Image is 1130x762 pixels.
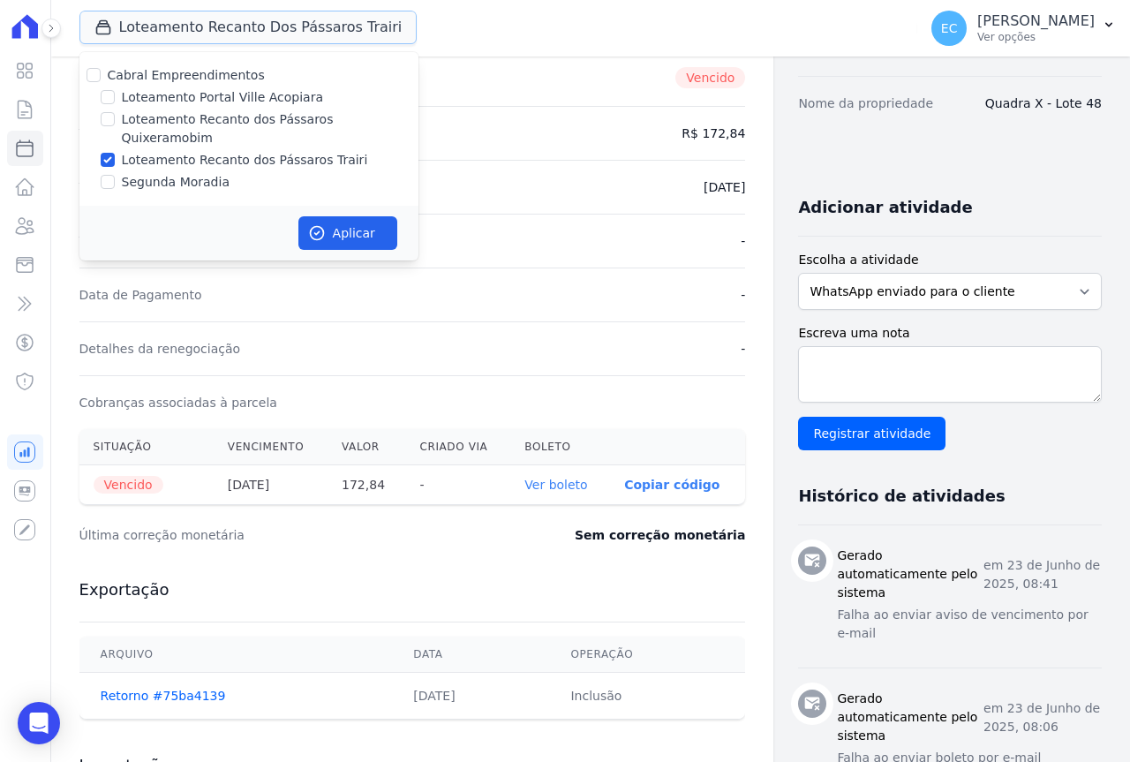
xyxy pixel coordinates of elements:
dd: Quadra X - Lote 48 [985,94,1102,112]
label: Loteamento Portal Ville Acopiara [122,88,323,107]
span: EC [941,22,958,34]
dd: - [741,340,745,358]
div: Open Intercom Messenger [18,702,60,744]
dt: Última correção monetária [79,526,473,544]
label: Loteamento Recanto dos Pássaros Quixeramobim [122,110,418,147]
button: EC [PERSON_NAME] Ver opções [917,4,1130,53]
dd: - [741,232,745,250]
h3: Exportação [79,579,746,600]
p: em 23 de Junho de 2025, 08:06 [983,699,1102,736]
th: Vencimento [214,429,328,465]
label: Escolha a atividade [798,251,1102,269]
td: [DATE] [392,673,549,720]
dd: Sem correção monetária [575,526,745,544]
a: Retorno #75ba4139 [101,689,226,703]
th: Valor [328,429,405,465]
th: Operação [549,637,745,673]
label: Escreva uma nota [798,324,1102,343]
p: [PERSON_NAME] [977,12,1095,30]
span: Vencido [675,67,745,88]
span: Vencido [94,476,163,494]
th: - [405,465,510,505]
dd: R$ 172,84 [682,124,745,142]
th: 172,84 [328,465,405,505]
th: [DATE] [214,465,328,505]
label: Cabral Empreendimentos [108,68,265,82]
th: Criado via [405,429,510,465]
p: Ver opções [977,30,1095,44]
p: Falha ao enviar aviso de vencimento por e-mail [837,606,1102,643]
a: Ver boleto [524,478,587,492]
label: Loteamento Recanto dos Pássaros Trairi [122,151,368,170]
h3: Histórico de atividades [798,486,1005,507]
dd: - [741,286,745,304]
dt: Cobranças associadas à parcela [79,394,277,411]
dt: Nome da propriedade [798,94,933,112]
button: Copiar código [624,478,719,492]
th: Situação [79,429,214,465]
h3: Gerado automaticamente pelo sistema [837,690,983,745]
button: Aplicar [298,216,397,250]
td: Inclusão [549,673,745,720]
input: Registrar atividade [798,417,945,450]
h3: Adicionar atividade [798,197,972,218]
th: Boleto [510,429,610,465]
label: Segunda Moradia [122,173,230,192]
p: em 23 de Junho de 2025, 08:41 [983,556,1102,593]
h3: Gerado automaticamente pelo sistema [837,547,983,602]
th: Arquivo [79,637,393,673]
th: Data [392,637,549,673]
dt: Data de Pagamento [79,286,202,304]
dd: [DATE] [704,178,745,196]
dt: Detalhes da renegociação [79,340,241,358]
button: Loteamento Recanto Dos Pássaros Trairi [79,11,418,44]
